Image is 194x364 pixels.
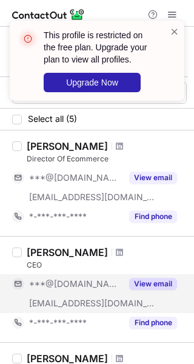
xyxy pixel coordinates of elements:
[18,29,38,49] img: error
[27,246,108,258] div: [PERSON_NAME]
[29,192,155,203] span: [EMAIL_ADDRESS][DOMAIN_NAME]
[44,29,155,66] header: This profile is restricted on the free plan. Upgrade your plan to view all profiles.
[44,73,141,92] button: Upgrade Now
[66,78,118,87] span: Upgrade Now
[129,211,177,223] button: Reveal Button
[29,278,122,289] span: ***@[DOMAIN_NAME]
[29,172,122,183] span: ***@[DOMAIN_NAME]
[27,140,108,152] div: [PERSON_NAME]
[27,153,187,164] div: Director Of Ecommerce
[12,7,85,22] img: ContactOut v5.3.10
[29,298,155,309] span: [EMAIL_ADDRESS][DOMAIN_NAME]
[129,278,177,290] button: Reveal Button
[27,260,187,271] div: CEO
[129,317,177,329] button: Reveal Button
[129,172,177,184] button: Reveal Button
